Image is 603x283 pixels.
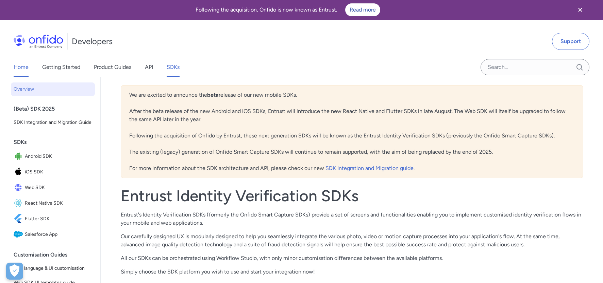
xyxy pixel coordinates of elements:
a: SDK Integration and Migration Guide [11,116,95,129]
div: Cookie Preferences [6,263,23,280]
a: IconFlutter SDKFlutter SDK [11,211,95,226]
img: IconReact Native SDK [14,199,25,208]
a: SDK Integration and Migration guide [325,165,414,171]
p: Entrust's Identity Verification SDKs (formerly the Onfido Smart Capture SDKs) provide a set of sc... [121,211,583,227]
span: Overview [14,85,92,93]
button: Open Preferences [6,263,23,280]
div: (Beta) SDK 2025 [14,102,98,116]
h1: Entrust Identity Verification SDKs [121,186,583,205]
img: IconAndroid SDK [14,152,25,161]
span: Salesforce App [25,230,92,239]
p: All our SDKs can be orchestrated using Workflow Studio, with only minor customisation differences... [121,254,583,262]
a: Overview [11,82,95,96]
img: IconiOS SDK [14,167,25,177]
h1: Developers [72,36,113,47]
a: Support [552,33,589,50]
img: IconFlutter SDK [14,214,25,224]
a: IconSalesforce AppSalesforce App [11,227,95,242]
a: IconAndroid SDKAndroid SDK [11,149,95,164]
a: API [145,58,153,77]
div: We are excited to announce the release of our new mobile SDKs. After the beta release of the new ... [121,85,583,178]
span: SDK Integration and Migration Guide [14,118,92,127]
a: Read more [345,3,380,16]
span: React Native SDK [25,199,92,208]
span: Android SDK [25,152,92,161]
span: Flutter SDK [25,214,92,224]
a: IconiOS SDKiOS SDK [11,165,95,180]
div: Customisation Guides [14,248,98,262]
img: IconWeb SDK [14,183,25,192]
input: Onfido search input field [481,59,589,75]
a: Getting Started [42,58,80,77]
a: Home [14,58,29,77]
img: IconSalesforce App [14,230,25,239]
a: IconReact Native SDKReact Native SDK [11,196,95,211]
span: SDK language & UI customisation [14,264,92,272]
span: iOS SDK [25,167,92,177]
a: Product Guides [94,58,131,77]
a: IconWeb SDKWeb SDK [11,180,95,195]
div: Following the acquisition, Onfido is now known as Entrust. [8,3,568,16]
img: Onfido Logo [14,35,63,48]
b: beta [207,92,219,98]
a: SDKs [167,58,180,77]
button: Close banner [568,1,593,18]
a: SDK language & UI customisation [11,262,95,275]
span: Web SDK [25,183,92,192]
svg: Close banner [576,6,584,14]
p: Our carefully designed UX is modularly designed to help you seamlessly integrate the various phot... [121,232,583,249]
div: SDKs [14,135,98,149]
p: Simply choose the SDK platform you wish to use and start your integration now! [121,268,583,276]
